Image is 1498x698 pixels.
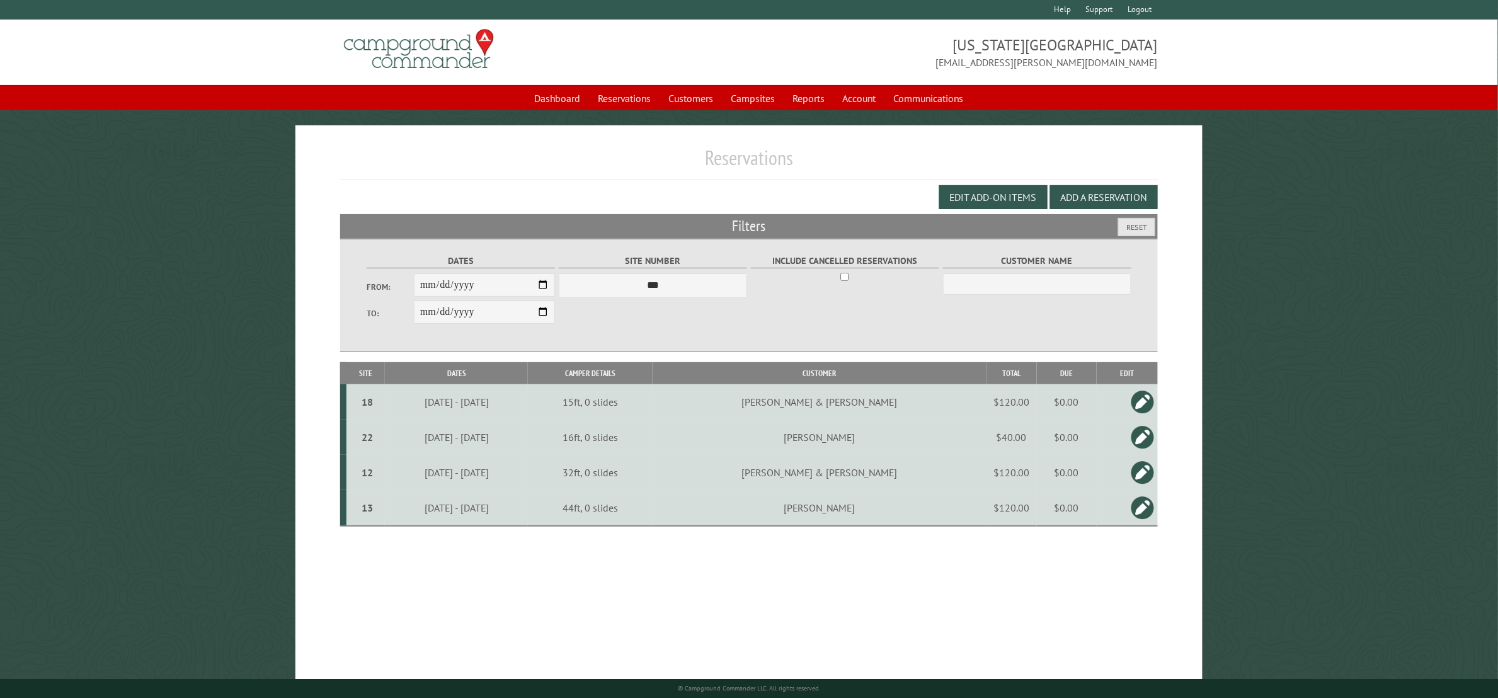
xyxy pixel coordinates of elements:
[1118,218,1155,236] button: Reset
[653,362,986,384] th: Customer
[939,185,1048,209] button: Edit Add-on Items
[367,281,414,293] label: From:
[653,490,986,526] td: [PERSON_NAME]
[352,501,383,514] div: 13
[886,86,971,110] a: Communications
[352,466,383,479] div: 12
[387,396,526,408] div: [DATE] - [DATE]
[751,254,939,268] label: Include Cancelled Reservations
[1037,490,1097,526] td: $0.00
[527,86,588,110] a: Dashboard
[986,420,1037,455] td: $40.00
[387,501,526,514] div: [DATE] - [DATE]
[835,86,884,110] a: Account
[1037,420,1097,455] td: $0.00
[559,254,747,268] label: Site Number
[340,25,498,74] img: Campground Commander
[340,146,1157,180] h1: Reservations
[1037,362,1097,384] th: Due
[591,86,659,110] a: Reservations
[986,384,1037,420] td: $120.00
[1037,384,1097,420] td: $0.00
[387,466,526,479] div: [DATE] - [DATE]
[653,455,986,490] td: [PERSON_NAME] & [PERSON_NAME]
[352,396,383,408] div: 18
[986,362,1037,384] th: Total
[387,431,526,443] div: [DATE] - [DATE]
[1050,185,1158,209] button: Add a Reservation
[943,254,1131,268] label: Customer Name
[352,431,383,443] div: 22
[528,490,652,526] td: 44ft, 0 slides
[749,35,1158,70] span: [US_STATE][GEOGRAPHIC_DATA] [EMAIL_ADDRESS][PERSON_NAME][DOMAIN_NAME]
[528,455,652,490] td: 32ft, 0 slides
[346,362,385,384] th: Site
[653,420,986,455] td: [PERSON_NAME]
[653,384,986,420] td: [PERSON_NAME] & [PERSON_NAME]
[724,86,783,110] a: Campsites
[1097,362,1158,384] th: Edit
[385,362,528,384] th: Dates
[1037,455,1097,490] td: $0.00
[678,684,820,692] small: © Campground Commander LLC. All rights reserved.
[367,254,555,268] label: Dates
[340,214,1157,238] h2: Filters
[528,384,652,420] td: 15ft, 0 slides
[367,307,414,319] label: To:
[528,362,652,384] th: Camper Details
[986,490,1037,526] td: $120.00
[528,420,652,455] td: 16ft, 0 slides
[786,86,833,110] a: Reports
[661,86,721,110] a: Customers
[986,455,1037,490] td: $120.00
